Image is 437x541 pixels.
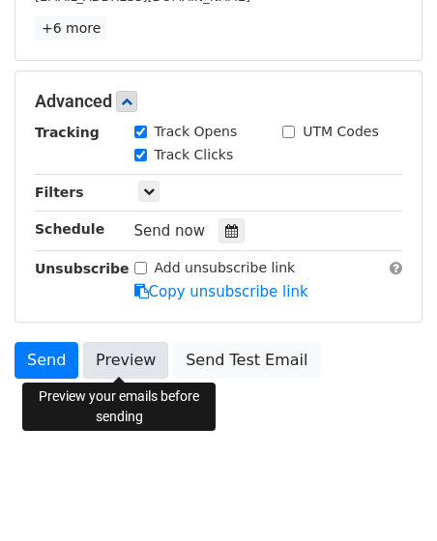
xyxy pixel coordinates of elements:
iframe: Chat Widget [340,448,437,541]
div: Preview your emails before sending [22,383,216,431]
label: Add unsubscribe link [155,258,296,278]
strong: Schedule [35,221,104,237]
strong: Tracking [35,125,100,140]
strong: Filters [35,185,84,200]
h5: Advanced [35,91,402,112]
label: UTM Codes [303,122,378,142]
a: Preview [83,342,168,379]
label: Track Clicks [155,145,234,165]
strong: Unsubscribe [35,261,130,276]
label: Track Opens [155,122,238,142]
a: Send [15,342,78,379]
a: Send Test Email [173,342,320,379]
span: Send now [134,222,206,240]
a: +6 more [35,16,107,41]
a: Copy unsubscribe link [134,283,308,300]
